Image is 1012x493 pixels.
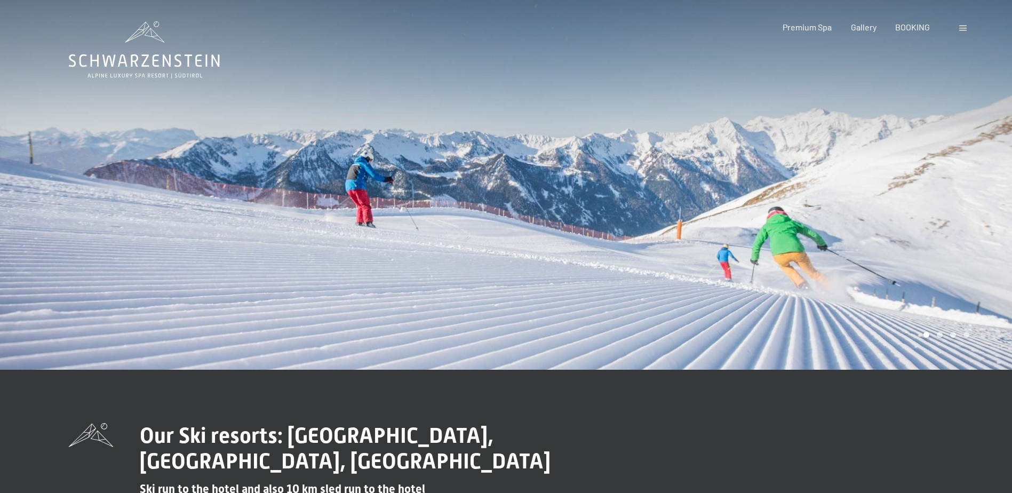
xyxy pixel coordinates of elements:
[937,332,943,338] div: Carousel Page 2
[851,22,876,32] a: Gallery
[963,332,969,338] div: Carousel Page 4
[950,332,956,338] div: Carousel Page 3
[783,22,832,32] a: Premium Spa
[895,22,930,32] a: BOOKING
[920,332,969,338] div: Carousel Pagination
[140,423,551,474] span: Our Ski resorts: [GEOGRAPHIC_DATA], [GEOGRAPHIC_DATA], [GEOGRAPHIC_DATA]
[923,332,929,338] div: Carousel Page 1 (Current Slide)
